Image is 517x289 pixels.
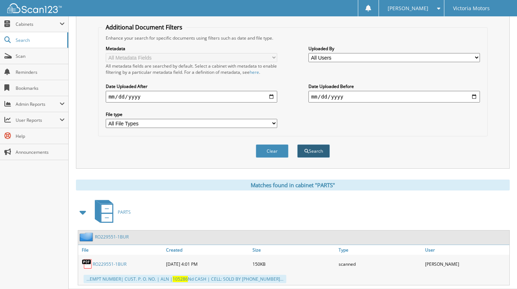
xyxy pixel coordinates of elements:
img: PDF.png [82,258,93,269]
div: 150KB [251,257,337,271]
legend: Additional Document Filters [102,23,186,31]
div: Enhance your search for specific documents using filters such as date and file type. [102,35,484,41]
a: User [423,245,509,255]
div: Matches found in cabinet "PARTS" [76,180,510,190]
label: Date Uploaded Before [308,83,480,89]
span: Help [16,133,65,139]
a: Created [164,245,250,255]
label: Metadata [106,45,278,52]
input: start [106,91,278,103]
span: [PERSON_NAME] [388,6,428,11]
a: RO229551-1BUR [93,261,126,267]
button: Clear [256,144,288,158]
label: Date Uploaded After [106,83,278,89]
label: Uploaded By [308,45,480,52]
a: here [250,69,259,75]
span: Bookmarks [16,85,65,91]
a: Type [337,245,423,255]
span: Victoria Motors [453,6,490,11]
iframe: Chat Widget [481,254,517,289]
img: folder2.png [80,232,95,241]
span: Admin Reports [16,101,60,107]
label: File type [106,111,278,117]
div: [DATE] 4:01 PM [164,257,250,271]
div: All metadata fields are searched by default. Select a cabinet with metadata to enable filtering b... [106,63,278,75]
a: Size [251,245,337,255]
div: scanned [337,257,423,271]
a: File [78,245,164,255]
span: PARTS [118,209,131,215]
a: PARTS [90,198,131,226]
button: Search [297,144,330,158]
span: Scan [16,53,65,59]
span: Search [16,37,64,43]
div: [PERSON_NAME] [423,257,509,271]
span: 105286 [173,276,188,282]
img: scan123-logo-white.svg [7,3,62,13]
span: Announcements [16,149,65,155]
a: RO229551-1BUR [95,234,129,240]
span: User Reports [16,117,60,123]
span: Reminders [16,69,65,75]
div: ...EMPT NUMBER| CUST. P. O. NO. | ALN | Nd CASH | CELL: SOLD BY [PHONE_NUMBER]... [84,275,286,283]
input: end [308,91,480,103]
span: Cabinets [16,21,60,27]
